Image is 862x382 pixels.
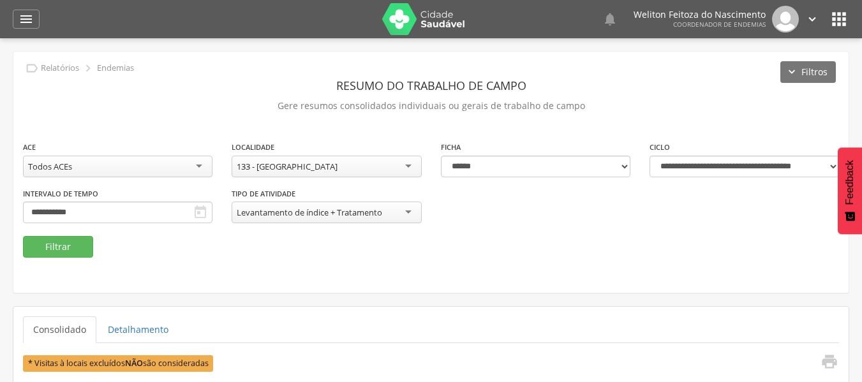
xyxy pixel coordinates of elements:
p: Weliton Feitoza do Nascimento [634,10,766,19]
i:  [81,61,95,75]
div: Todos ACEs [28,161,72,172]
i:  [829,9,849,29]
label: Intervalo de Tempo [23,189,98,199]
label: Localidade [232,142,274,152]
label: Tipo de Atividade [232,189,295,199]
button: Filtros [780,61,836,83]
a: Detalhamento [98,316,179,343]
label: Ficha [441,142,461,152]
i:  [821,353,838,371]
div: 133 - [GEOGRAPHIC_DATA] [237,161,338,172]
header: Resumo do Trabalho de Campo [23,74,839,97]
i:  [805,12,819,26]
p: Relatórios [41,63,79,73]
i:  [193,205,208,220]
a:  [813,353,838,374]
button: Filtrar [23,236,93,258]
p: Gere resumos consolidados individuais ou gerais de trabalho de campo [23,97,839,115]
p: Endemias [97,63,134,73]
i:  [602,11,618,27]
a:  [602,6,618,33]
span: * Visitas à locais excluídos são consideradas [23,355,213,371]
label: ACE [23,142,36,152]
span: Feedback [844,160,856,205]
b: NÃO [125,358,143,369]
a:  [805,6,819,33]
i:  [19,11,34,27]
span: Coordenador de Endemias [673,20,766,29]
a: Consolidado [23,316,96,343]
div: Levantamento de índice + Tratamento [237,207,382,218]
i:  [25,61,39,75]
button: Feedback - Mostrar pesquisa [838,147,862,234]
label: Ciclo [650,142,670,152]
a:  [13,10,40,29]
